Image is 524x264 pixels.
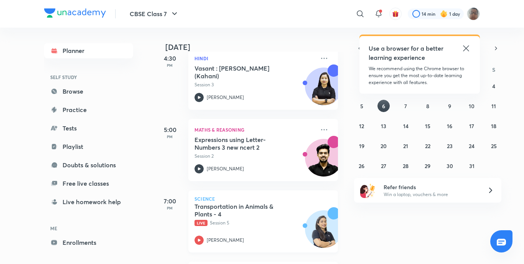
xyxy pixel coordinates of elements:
[356,140,368,152] button: October 19, 2025
[466,100,478,112] button: October 10, 2025
[369,44,445,62] h5: Use a browser for a better learning experience
[194,81,315,88] p: Session 3
[356,120,368,132] button: October 12, 2025
[422,160,434,172] button: October 29, 2025
[44,102,133,117] a: Practice
[447,122,452,130] abbr: October 16, 2025
[443,100,456,112] button: October 9, 2025
[389,8,402,20] button: avatar
[360,102,363,110] abbr: October 5, 2025
[194,136,290,151] h5: Expressions using Letter-Numbers 3 new ncert 2
[469,102,475,110] abbr: October 10, 2025
[155,54,185,63] h5: 4:30
[400,100,412,112] button: October 7, 2025
[488,80,500,92] button: October 4, 2025
[207,94,244,101] p: [PERSON_NAME]
[381,162,386,170] abbr: October 27, 2025
[491,122,496,130] abbr: October 18, 2025
[400,140,412,152] button: October 21, 2025
[359,162,364,170] abbr: October 26, 2025
[194,219,315,226] p: Session 5
[448,102,451,110] abbr: October 9, 2025
[422,120,434,132] button: October 15, 2025
[443,160,456,172] button: October 30, 2025
[155,134,185,139] p: PM
[403,142,408,150] abbr: October 21, 2025
[425,162,430,170] abbr: October 29, 2025
[404,102,407,110] abbr: October 7, 2025
[44,194,133,210] a: Live homework help
[443,140,456,152] button: October 23, 2025
[466,140,478,152] button: October 24, 2025
[466,120,478,132] button: October 17, 2025
[467,7,480,20] img: Vinayak Mishra
[488,140,500,152] button: October 25, 2025
[305,143,342,180] img: Avatar
[488,100,500,112] button: October 11, 2025
[377,160,390,172] button: October 27, 2025
[381,122,386,130] abbr: October 13, 2025
[426,102,429,110] abbr: October 8, 2025
[491,102,496,110] abbr: October 11, 2025
[44,84,133,99] a: Browse
[400,120,412,132] button: October 14, 2025
[356,100,368,112] button: October 5, 2025
[369,65,471,86] p: We recommend using the Chrome browser to ensure you get the most up-to-date learning experience w...
[422,100,434,112] button: October 8, 2025
[377,140,390,152] button: October 20, 2025
[194,125,315,134] p: Maths & Reasoning
[422,140,434,152] button: October 22, 2025
[425,142,430,150] abbr: October 22, 2025
[44,8,106,20] a: Company Logo
[377,100,390,112] button: October 6, 2025
[44,157,133,173] a: Doubts & solutions
[305,72,342,109] img: Avatar
[44,222,133,235] h6: ME
[207,165,244,172] p: [PERSON_NAME]
[469,162,475,170] abbr: October 31, 2025
[155,63,185,68] p: PM
[425,122,430,130] abbr: October 15, 2025
[44,139,133,154] a: Playlist
[384,183,478,191] h6: Refer friends
[443,120,456,132] button: October 16, 2025
[466,160,478,172] button: October 31, 2025
[194,220,208,226] span: Live
[377,120,390,132] button: October 13, 2025
[44,8,106,18] img: Company Logo
[207,237,244,244] p: [PERSON_NAME]
[469,142,475,150] abbr: October 24, 2025
[447,162,453,170] abbr: October 30, 2025
[392,10,399,17] img: avatar
[44,120,133,136] a: Tests
[194,203,290,218] h5: Transportation in Animals & Plants - 4
[382,102,385,110] abbr: October 6, 2025
[194,54,315,63] p: Hindi
[488,120,500,132] button: October 18, 2025
[155,196,185,206] h5: 7:00
[492,66,495,73] abbr: Saturday
[384,191,478,198] p: Win a laptop, vouchers & more
[44,176,133,191] a: Free live classes
[125,6,184,21] button: CBSE Class 7
[44,71,133,84] h6: SELF STUDY
[155,206,185,210] p: PM
[194,196,332,201] p: Science
[447,142,453,150] abbr: October 23, 2025
[491,142,497,150] abbr: October 25, 2025
[356,160,368,172] button: October 26, 2025
[305,214,342,251] img: Avatar
[403,122,409,130] abbr: October 14, 2025
[440,10,448,18] img: streak
[44,43,133,58] a: Planner
[400,160,412,172] button: October 28, 2025
[194,153,315,160] p: Session 2
[359,122,364,130] abbr: October 12, 2025
[359,142,364,150] abbr: October 19, 2025
[492,82,495,90] abbr: October 4, 2025
[155,125,185,134] h5: 5:00
[165,43,346,52] h4: [DATE]
[381,142,387,150] abbr: October 20, 2025
[403,162,409,170] abbr: October 28, 2025
[469,122,474,130] abbr: October 17, 2025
